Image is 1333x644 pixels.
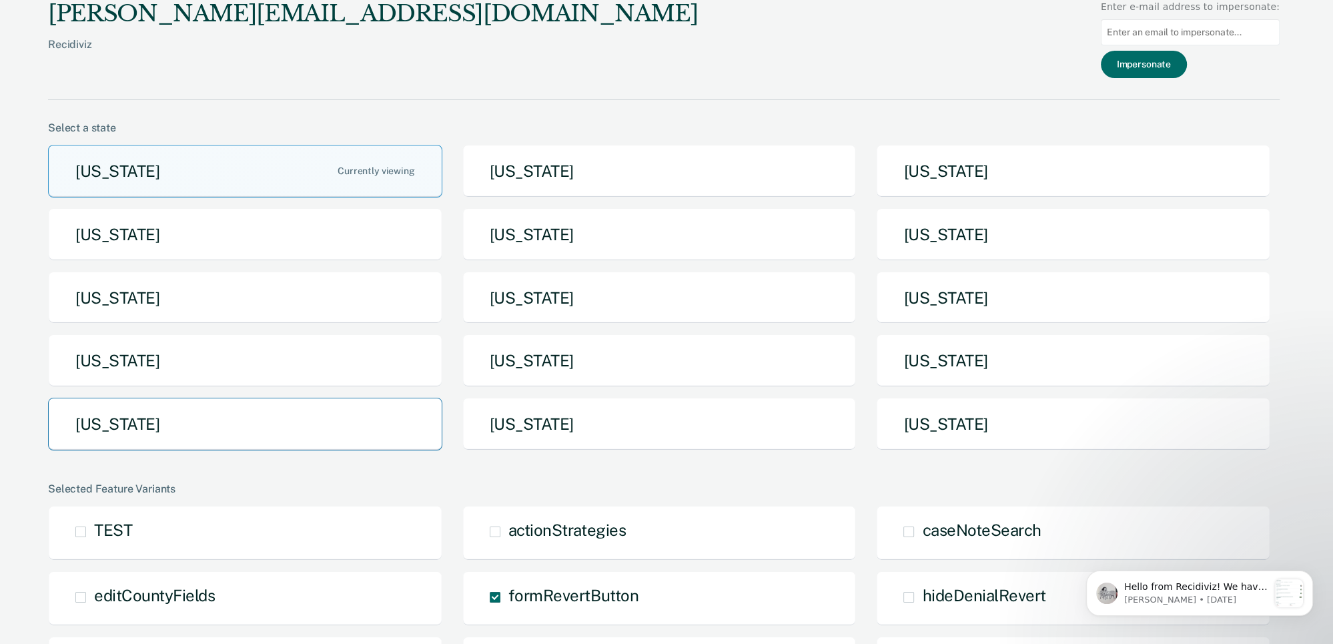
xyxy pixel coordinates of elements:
[48,145,442,198] button: [US_STATE]
[94,586,215,605] span: editCountyFields
[58,50,202,62] p: Message from Kim, sent 2d ago
[48,38,698,72] div: Recidiviz
[48,208,442,261] button: [US_STATE]
[508,521,626,539] span: actionStrategies
[508,586,638,605] span: formRevertButton
[48,272,442,324] button: [US_STATE]
[48,334,442,387] button: [US_STATE]
[876,398,1270,450] button: [US_STATE]
[876,208,1270,261] button: [US_STATE]
[48,121,1280,134] div: Select a state
[1101,19,1280,45] input: Enter an email to impersonate...
[462,272,857,324] button: [US_STATE]
[94,521,132,539] span: TEST
[922,521,1041,539] span: caseNoteSearch
[48,482,1280,495] div: Selected Feature Variants
[1066,544,1333,637] iframe: Intercom notifications message
[462,145,857,198] button: [US_STATE]
[462,334,857,387] button: [US_STATE]
[48,398,442,450] button: [US_STATE]
[1101,51,1187,78] button: Impersonate
[876,145,1270,198] button: [US_STATE]
[462,398,857,450] button: [US_STATE]
[922,586,1045,605] span: hideDenialRevert
[58,37,201,472] span: Hello from Recidiviz! We have some exciting news. Officers will now have their own Overview page ...
[876,334,1270,387] button: [US_STATE]
[462,208,857,261] button: [US_STATE]
[876,272,1270,324] button: [US_STATE]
